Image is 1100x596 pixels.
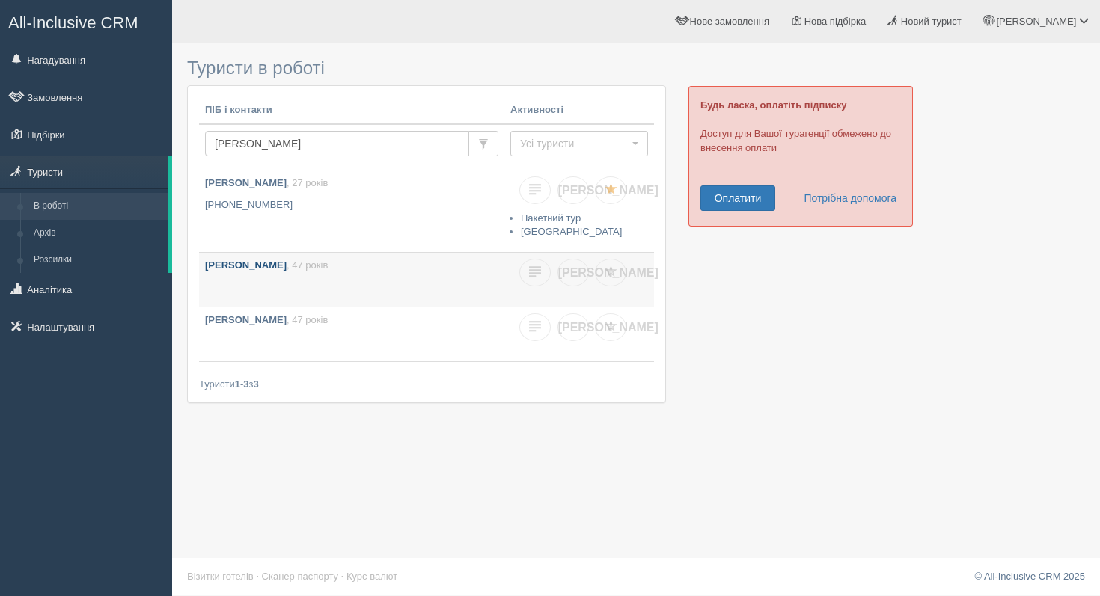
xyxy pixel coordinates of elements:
[700,185,775,211] a: Оплатити
[187,571,254,582] a: Візитки готелів
[199,307,504,361] a: [PERSON_NAME], 47 років
[287,314,328,325] span: , 47 років
[27,247,168,274] a: Розсилки
[27,220,168,247] a: Архів
[901,16,962,27] span: Новий турист
[996,16,1076,27] span: [PERSON_NAME]
[521,226,622,237] a: [GEOGRAPHIC_DATA]
[688,86,913,227] div: Доступ для Вашої турагенції обмежено до внесення оплати
[256,571,259,582] span: ·
[262,571,338,582] a: Сканер паспорту
[199,253,504,307] a: [PERSON_NAME], 47 років
[341,571,344,582] span: ·
[205,177,287,188] b: [PERSON_NAME]
[557,313,589,341] a: [PERSON_NAME]
[254,378,259,390] b: 3
[557,259,589,286] a: [PERSON_NAME]
[510,131,648,156] button: Усі туристи
[205,198,498,212] p: [PHONE_NUMBER]
[27,193,168,220] a: В роботі
[558,266,659,279] span: [PERSON_NAME]
[287,259,328,271] span: , 47 років
[558,321,659,334] span: [PERSON_NAME]
[187,58,325,78] span: Туристи в роботі
[199,377,654,391] div: Туристи з
[558,184,659,197] span: [PERSON_NAME]
[199,170,504,252] a: [PERSON_NAME], 27 років [PHONE_NUMBER]
[504,97,654,124] th: Активності
[804,16,867,27] span: Нова підбірка
[235,378,249,390] b: 1-3
[199,97,504,124] th: ПІБ і контакти
[690,16,769,27] span: Нове замовлення
[205,131,469,156] input: Пошук за ПІБ, паспортом або контактами
[521,212,581,224] a: Пакетний тур
[794,185,897,211] a: Потрібна допомога
[520,136,629,151] span: Усі туристи
[1,1,171,42] a: All-Inclusive CRM
[974,571,1085,582] a: © All-Inclusive CRM 2025
[287,177,328,188] span: , 27 років
[557,176,589,204] a: [PERSON_NAME]
[205,259,287,271] b: [PERSON_NAME]
[700,99,846,111] b: Будь ласка, оплатіть підписку
[8,13,138,32] span: All-Inclusive CRM
[205,314,287,325] b: [PERSON_NAME]
[346,571,397,582] a: Курс валют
